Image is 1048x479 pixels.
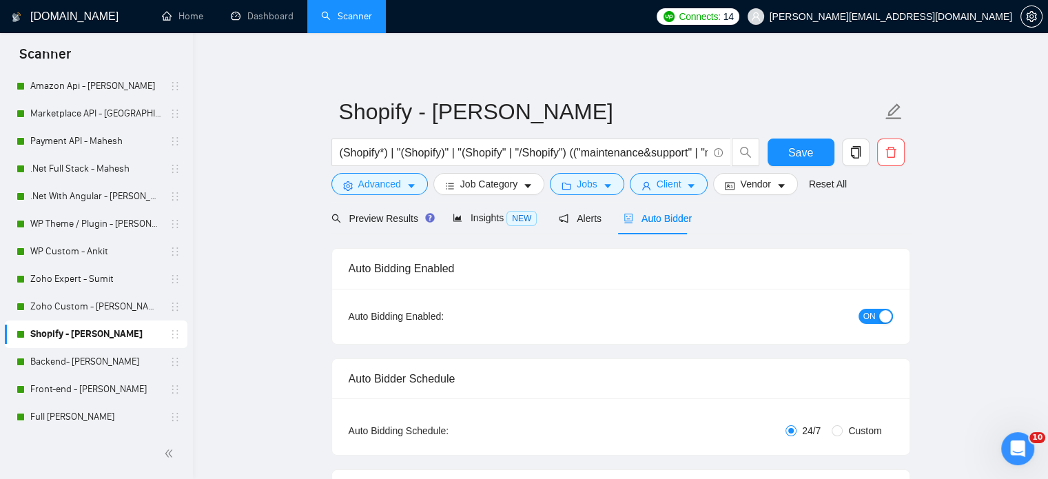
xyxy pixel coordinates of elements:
span: holder [169,356,181,367]
a: .Net Full Stack - Mahesh [30,155,161,183]
span: Alerts [559,213,602,224]
span: bars [445,181,455,191]
span: Preview Results [331,213,431,224]
span: holder [169,384,181,395]
span: Jobs [577,176,597,192]
a: WP Theme / Plugin - [PERSON_NAME] [30,210,161,238]
span: Insights [453,212,537,223]
span: caret-down [686,181,696,191]
button: search [732,139,759,166]
span: robot [624,214,633,223]
span: caret-down [523,181,533,191]
div: Auto Bidding Enabled [349,249,893,288]
span: Connects: [679,9,720,24]
span: copy [843,146,869,159]
span: Advanced [358,176,401,192]
span: holder [169,301,181,312]
a: Zoho Expert - Sumit [30,265,161,293]
button: Save [768,139,834,166]
span: info-circle [714,148,723,157]
span: double-left [164,447,178,460]
span: holder [169,81,181,92]
span: setting [1021,11,1042,22]
a: .Net With Angular - [PERSON_NAME] [30,183,161,210]
span: folder [562,181,571,191]
span: holder [169,136,181,147]
a: setting [1020,11,1042,22]
button: setting [1020,6,1042,28]
span: user [641,181,651,191]
button: folderJobscaret-down [550,173,624,195]
button: barsJob Categorycaret-down [433,173,544,195]
a: Reset All [809,176,847,192]
span: setting [343,181,353,191]
span: search [732,146,759,159]
input: Search Freelance Jobs... [340,144,708,161]
button: idcardVendorcaret-down [713,173,797,195]
span: delete [878,146,904,159]
span: notification [559,214,568,223]
span: Custom [843,423,887,438]
button: userClientcaret-down [630,173,708,195]
button: settingAdvancedcaret-down [331,173,428,195]
div: Auto Bidding Schedule: [349,423,530,438]
div: Tooltip anchor [424,212,436,224]
span: Scanner [8,44,82,73]
span: 10 [1029,432,1045,443]
button: delete [877,139,905,166]
div: Auto Bidding Enabled: [349,309,530,324]
a: Zoho Custom - [PERSON_NAME] [30,293,161,320]
span: caret-down [777,181,786,191]
span: holder [169,411,181,422]
span: 14 [723,9,734,24]
a: Backend- [PERSON_NAME] [30,348,161,376]
input: Scanner name... [339,94,882,129]
img: upwork-logo.png [664,11,675,22]
span: user [751,12,761,21]
a: Full [PERSON_NAME] [30,403,161,431]
span: holder [169,329,181,340]
span: Auto Bidder [624,213,692,224]
a: dashboardDashboard [231,10,294,22]
a: Marketplace API - [GEOGRAPHIC_DATA] [30,100,161,128]
span: holder [169,163,181,174]
button: copy [842,139,870,166]
a: WP Custom - Ankit [30,238,161,265]
span: Client [657,176,681,192]
span: Vendor [740,176,770,192]
span: ON [863,309,876,324]
span: caret-down [603,181,613,191]
span: search [331,214,341,223]
a: Amazon Api - [PERSON_NAME] [30,72,161,100]
span: edit [885,103,903,121]
span: holder [169,191,181,202]
iframe: Intercom live chat [1001,432,1034,465]
a: Front-end - [PERSON_NAME] [30,376,161,403]
a: Payment API - Mahesh [30,128,161,155]
span: holder [169,274,181,285]
img: logo [12,6,21,28]
span: 24/7 [797,423,826,438]
span: Save [788,144,813,161]
a: searchScanner [321,10,372,22]
span: NEW [506,211,537,226]
a: Shopify - [PERSON_NAME] [30,320,161,348]
span: holder [169,246,181,257]
span: holder [169,218,181,230]
a: homeHome [162,10,203,22]
div: Auto Bidder Schedule [349,359,893,398]
span: holder [169,108,181,119]
span: idcard [725,181,734,191]
span: Job Category [460,176,517,192]
span: area-chart [453,213,462,223]
span: caret-down [407,181,416,191]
